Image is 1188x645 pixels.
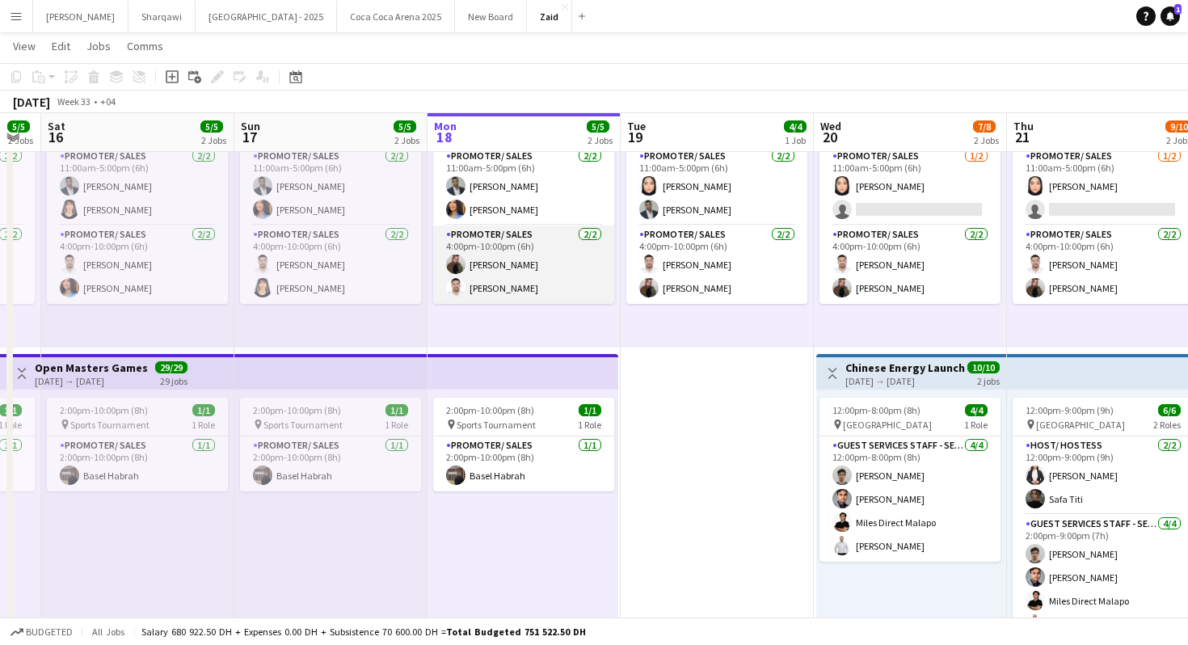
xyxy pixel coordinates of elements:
a: Jobs [80,36,117,57]
app-job-card: 11:00am-10:00pm (11h)4/4 Sports Tournament2 RolesPromoter/ Sales2/211:00am-5:00pm (6h)[PERSON_NAM... [47,108,228,304]
app-job-card: 11:00am-10:00pm (11h)4/4 Sports Tournament2 RolesPromoter/ Sales2/211:00am-5:00pm (6h)[PERSON_NAM... [240,108,421,304]
span: 29/29 [155,361,187,373]
span: 19 [625,128,646,146]
app-card-role: Promoter/ Sales2/24:00pm-10:00pm (6h)[PERSON_NAME][PERSON_NAME] [626,226,807,304]
span: 5/5 [200,120,223,133]
span: 1/1 [385,404,408,416]
span: 1/1 [579,404,601,416]
div: Salary 680 922.50 DH + Expenses 0.00 DH + Subsistence 70 600.00 DH = [141,626,586,638]
button: [GEOGRAPHIC_DATA] - 2025 [196,1,337,32]
h3: Open Masters Games [35,360,148,375]
span: View [13,39,36,53]
a: Edit [45,36,77,57]
span: 10/10 [967,361,1000,373]
app-job-card: 11:00am-10:00pm (11h)3/4 Sports Tournament2 RolesPromoter/ Sales1/211:00am-5:00pm (6h)[PERSON_NAM... [819,108,1001,304]
span: Comms [127,39,163,53]
span: Total Budgeted 751 522.50 DH [446,626,586,638]
div: 2 Jobs [588,134,613,146]
span: 5/5 [587,120,609,133]
app-job-card: 11:00am-10:00pm (11h)4/4 Sports Tournament2 RolesPromoter/ Sales2/211:00am-5:00pm (6h)[PERSON_NAM... [433,108,614,304]
span: Budgeted [26,626,73,638]
app-card-role: Promoter/ Sales2/24:00pm-10:00pm (6h)[PERSON_NAME][PERSON_NAME] [433,226,614,304]
span: 2:00pm-10:00pm (8h) [60,404,148,416]
span: Mon [434,119,457,133]
span: 1 Role [964,419,988,431]
app-card-role: Promoter/ Sales1/12:00pm-10:00pm (8h)Basel Habrah [240,436,421,491]
span: [GEOGRAPHIC_DATA] [843,419,932,431]
app-card-role: Promoter/ Sales2/24:00pm-10:00pm (6h)[PERSON_NAME][PERSON_NAME] [47,226,228,304]
span: 17 [238,128,260,146]
span: 6/6 [1158,404,1181,416]
span: 1/1 [192,404,215,416]
button: New Board [455,1,527,32]
div: 29 jobs [160,373,187,387]
span: Edit [52,39,70,53]
span: 18 [432,128,457,146]
app-job-card: 2:00pm-10:00pm (8h)1/1 Sports Tournament1 RolePromoter/ Sales1/12:00pm-10:00pm (8h)Basel Habrah [240,398,421,491]
span: 5/5 [7,120,30,133]
app-card-role: Promoter/ Sales2/211:00am-5:00pm (6h)[PERSON_NAME][PERSON_NAME] [240,147,421,226]
span: Sports Tournament [263,419,343,431]
span: Sports Tournament [70,419,150,431]
span: 4/4 [784,120,807,133]
span: Tue [627,119,646,133]
app-card-role: Promoter/ Sales2/211:00am-5:00pm (6h)[PERSON_NAME][PERSON_NAME] [47,147,228,226]
div: 2 Jobs [201,134,226,146]
span: 1 Role [192,419,215,431]
div: [DATE] [13,94,50,110]
span: 2:00pm-10:00pm (8h) [253,404,341,416]
app-card-role: Promoter/ Sales1/211:00am-5:00pm (6h)[PERSON_NAME] [819,147,1001,226]
app-job-card: 12:00pm-8:00pm (8h)4/4 [GEOGRAPHIC_DATA]1 RoleGuest Services Staff - Senior4/412:00pm-8:00pm (8h)... [819,398,1001,562]
div: 1 Job [785,134,806,146]
div: 2 Jobs [974,134,999,146]
span: Wed [820,119,841,133]
app-card-role: Promoter/ Sales2/211:00am-5:00pm (6h)[PERSON_NAME][PERSON_NAME] [433,147,614,226]
div: [DATE] → [DATE] [845,375,966,387]
h3: Chinese Energy Launch Event [845,360,966,375]
span: Week 33 [53,95,94,107]
app-job-card: 2:00pm-10:00pm (8h)1/1 Sports Tournament1 RolePromoter/ Sales1/12:00pm-10:00pm (8h)Basel Habrah [433,398,614,491]
div: [DATE] → [DATE] [35,375,148,387]
span: 1 [1174,4,1182,15]
span: Sun [241,119,260,133]
div: 2 Jobs [8,134,33,146]
span: 4/4 [965,404,988,416]
app-card-role: Promoter/ Sales2/24:00pm-10:00pm (6h)[PERSON_NAME][PERSON_NAME] [240,226,421,304]
span: 7/8 [973,120,996,133]
button: [PERSON_NAME] [33,1,128,32]
app-job-card: 11:00am-10:00pm (11h)4/4 Sports Tournament2 RolesPromoter/ Sales2/211:00am-5:00pm (6h)[PERSON_NAM... [626,108,807,304]
span: 1 Role [385,419,408,431]
div: +04 [100,95,116,107]
div: 2 Jobs [394,134,419,146]
button: Coca Coca Arena 2025 [337,1,455,32]
span: 2:00pm-10:00pm (8h) [446,404,534,416]
div: 2 jobs [977,373,1000,387]
app-card-role: Promoter/ Sales2/211:00am-5:00pm (6h)[PERSON_NAME][PERSON_NAME] [626,147,807,226]
span: All jobs [89,626,128,638]
span: 16 [45,128,65,146]
span: 2 Roles [1153,419,1181,431]
span: 12:00pm-9:00pm (9h) [1026,404,1114,416]
button: Budgeted [8,623,75,641]
span: Thu [1013,119,1034,133]
app-card-role: Promoter/ Sales1/12:00pm-10:00pm (8h)Basel Habrah [433,436,614,491]
span: Sports Tournament [457,419,536,431]
a: Comms [120,36,170,57]
app-card-role: Promoter/ Sales2/24:00pm-10:00pm (6h)[PERSON_NAME][PERSON_NAME] [819,226,1001,304]
app-card-role: Guest Services Staff - Senior4/412:00pm-8:00pm (8h)[PERSON_NAME][PERSON_NAME]Miles Direct Malapo[... [819,436,1001,562]
span: Sat [48,119,65,133]
span: [GEOGRAPHIC_DATA] [1036,419,1125,431]
app-job-card: 2:00pm-10:00pm (8h)1/1 Sports Tournament1 RolePromoter/ Sales1/12:00pm-10:00pm (8h)Basel Habrah [47,398,228,491]
span: 20 [818,128,841,146]
app-card-role: Promoter/ Sales1/12:00pm-10:00pm (8h)Basel Habrah [47,436,228,491]
button: Sharqawi [128,1,196,32]
a: View [6,36,42,57]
